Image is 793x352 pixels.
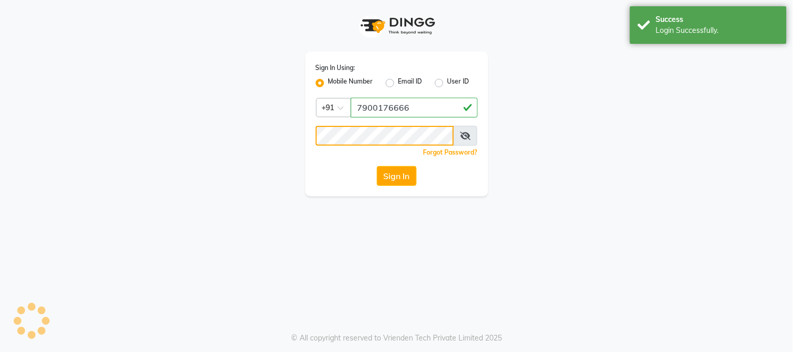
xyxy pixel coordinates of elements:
[656,14,779,25] div: Success
[398,77,422,89] label: Email ID
[316,63,355,73] label: Sign In Using:
[423,148,478,156] a: Forgot Password?
[351,98,478,118] input: Username
[316,126,454,146] input: Username
[656,25,779,36] div: Login Successfully.
[328,77,373,89] label: Mobile Number
[355,10,439,41] img: logo1.svg
[447,77,469,89] label: User ID
[377,166,417,186] button: Sign In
